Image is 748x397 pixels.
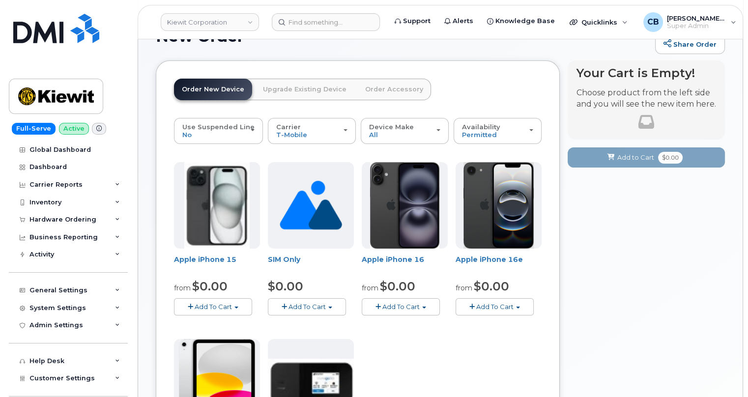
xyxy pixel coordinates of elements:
[462,131,497,139] span: Permitted
[268,118,356,143] button: Carrier T-Mobile
[182,123,255,131] span: Use Suspended Line
[255,79,354,100] a: Upgrade Existing Device
[268,298,346,315] button: Add To Cart
[388,11,437,31] a: Support
[456,298,534,315] button: Add To Cart
[174,255,236,264] a: Apple iPhone 15
[456,284,472,292] small: from
[667,14,726,22] span: [PERSON_NAME] [PERSON_NAME]
[658,152,683,164] span: $0.00
[495,16,555,26] span: Knowledge Base
[288,303,326,311] span: Add To Cart
[174,284,191,292] small: from
[174,255,260,274] div: Apple iPhone 15
[647,16,659,28] span: CB
[362,298,440,315] button: Add To Cart
[576,66,716,80] h4: Your Cart is Empty!
[370,162,439,249] img: iphone_16_plus.png
[437,11,480,31] a: Alerts
[192,279,228,293] span: $0.00
[357,79,431,100] a: Order Accessory
[174,118,263,143] button: Use Suspended Line No
[474,279,509,293] span: $0.00
[563,12,634,32] div: Quicklinks
[268,255,300,264] a: SIM Only
[268,255,354,274] div: SIM Only
[276,123,301,131] span: Carrier
[272,13,380,31] input: Find something...
[463,162,534,249] img: iphone16e.png
[456,255,523,264] a: Apple iPhone 16e
[184,162,250,249] img: iphone15.jpg
[280,162,342,249] img: no_image_found-2caef05468ed5679b831cfe6fc140e25e0c280774317ffc20a367ab7fd17291e.png
[380,279,415,293] span: $0.00
[268,279,303,293] span: $0.00
[705,354,741,390] iframe: Messenger Launcher
[361,118,449,143] button: Device Make All
[369,123,414,131] span: Device Make
[581,18,617,26] span: Quicklinks
[174,298,252,315] button: Add To Cart
[480,11,562,31] a: Knowledge Base
[369,131,378,139] span: All
[453,16,473,26] span: Alerts
[362,255,448,274] div: Apple iPhone 16
[476,303,514,311] span: Add To Cart
[174,79,252,100] a: Order New Device
[456,255,542,274] div: Apple iPhone 16e
[655,34,725,54] a: Share Order
[161,13,259,31] a: Kiewit Corporation
[636,12,743,32] div: Chris Brian
[276,131,307,139] span: T-Mobile
[195,303,232,311] span: Add To Cart
[617,153,654,162] span: Add to Cart
[362,284,378,292] small: from
[182,131,192,139] span: No
[403,16,431,26] span: Support
[462,123,500,131] span: Availability
[568,147,725,168] button: Add to Cart $0.00
[667,22,726,30] span: Super Admin
[382,303,420,311] span: Add To Cart
[454,118,542,143] button: Availability Permitted
[362,255,424,264] a: Apple iPhone 16
[156,28,650,45] h1: New Order
[576,87,716,110] p: Choose product from the left side and you will see the new item here.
